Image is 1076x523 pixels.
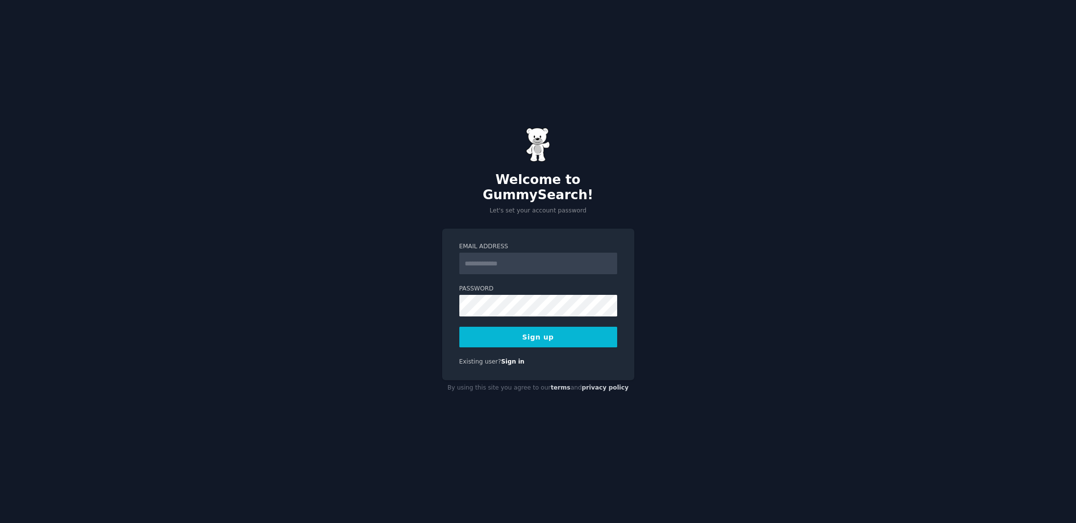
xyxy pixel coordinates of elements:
span: Existing user? [459,358,501,365]
div: By using this site you agree to our and [442,380,634,396]
button: Sign up [459,327,617,347]
a: privacy policy [582,384,629,391]
p: Let's set your account password [442,207,634,215]
label: Password [459,285,617,293]
a: terms [551,384,570,391]
a: Sign in [501,358,525,365]
h2: Welcome to GummySearch! [442,172,634,203]
img: Gummy Bear [526,128,551,162]
label: Email Address [459,242,617,251]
